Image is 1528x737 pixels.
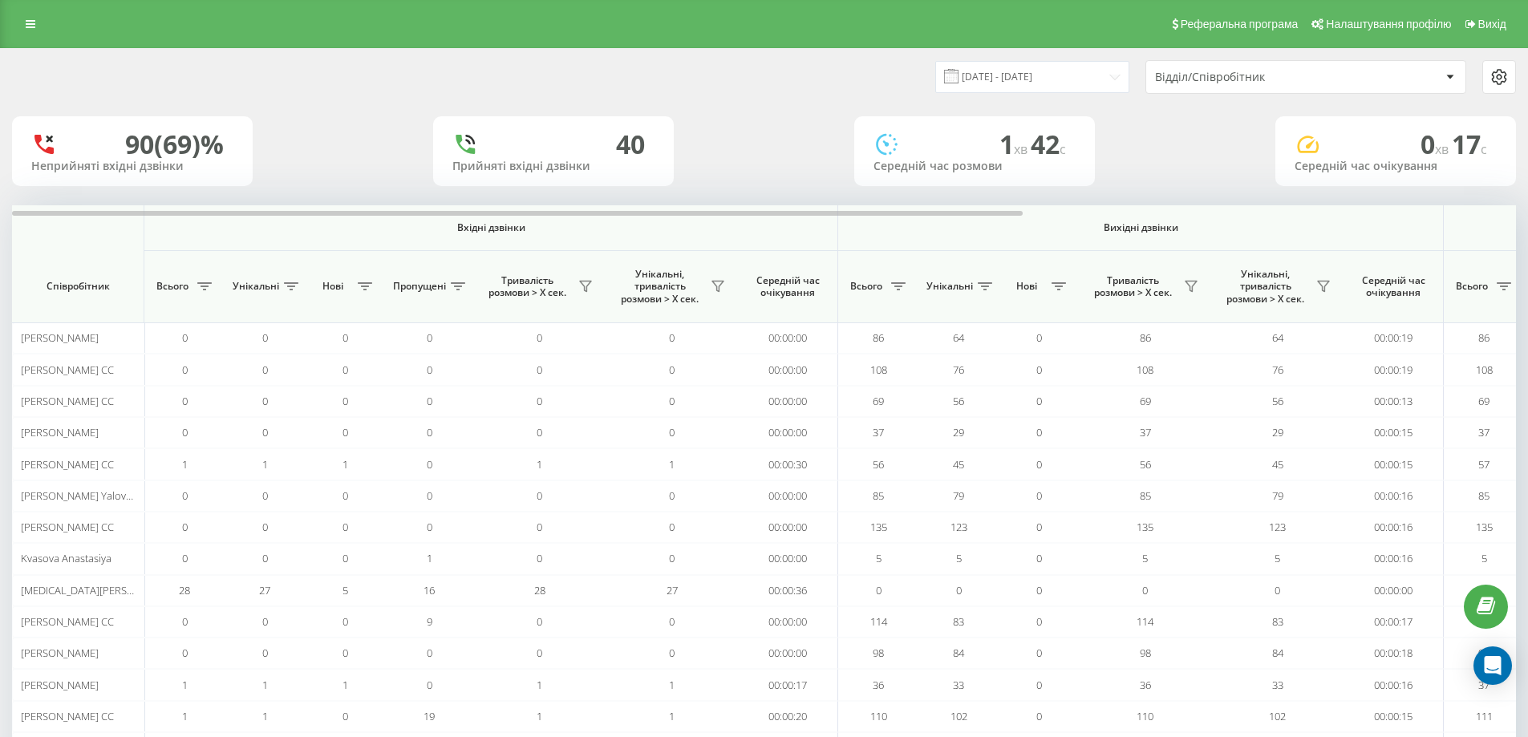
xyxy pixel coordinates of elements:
[21,520,114,534] span: [PERSON_NAME] CC
[1036,551,1042,565] span: 0
[669,678,675,692] span: 1
[342,551,348,565] span: 0
[669,646,675,660] span: 0
[738,417,838,448] td: 00:00:00
[1087,274,1179,299] span: Тривалість розмови > Х сек.
[179,583,190,597] span: 28
[26,280,130,293] span: Співробітник
[1036,488,1042,503] span: 0
[953,394,964,408] span: 56
[750,274,825,299] span: Середній час очікування
[182,551,188,565] span: 0
[873,160,1076,173] div: Середній час розмови
[537,551,542,565] span: 0
[1272,488,1283,503] span: 79
[342,394,348,408] span: 0
[424,583,435,597] span: 16
[1344,480,1444,512] td: 00:00:16
[1478,330,1489,345] span: 86
[1142,551,1148,565] span: 5
[1272,646,1283,660] span: 84
[21,551,111,565] span: Kvasova Anastasiya
[1036,583,1042,597] span: 0
[956,551,962,565] span: 5
[738,543,838,574] td: 00:00:00
[1275,551,1280,565] span: 5
[1452,127,1487,161] span: 17
[481,274,574,299] span: Тривалість розмови > Х сек.
[342,709,348,723] span: 0
[427,551,432,565] span: 1
[262,551,268,565] span: 0
[182,425,188,439] span: 0
[1036,330,1042,345] span: 0
[1181,18,1299,30] span: Реферальна програма
[537,425,542,439] span: 0
[669,614,675,629] span: 0
[313,280,353,293] span: Нові
[873,457,884,472] span: 56
[182,330,188,345] span: 0
[186,221,796,234] span: Вхідні дзвінки
[1219,268,1311,306] span: Унікальні, тривалість розмови > Х сек.
[873,330,884,345] span: 86
[669,488,675,503] span: 0
[427,614,432,629] span: 9
[534,583,545,597] span: 28
[870,520,887,534] span: 135
[427,678,432,692] span: 0
[1344,638,1444,669] td: 00:00:18
[342,678,348,692] span: 1
[1036,678,1042,692] span: 0
[393,280,446,293] span: Пропущені
[1344,386,1444,417] td: 00:00:13
[125,129,224,160] div: 90 (69)%
[1140,394,1151,408] span: 69
[876,583,882,597] span: 0
[1007,280,1047,293] span: Нові
[342,425,348,439] span: 0
[1326,18,1451,30] span: Налаштування профілю
[21,709,114,723] span: [PERSON_NAME] CC
[182,457,188,472] span: 1
[1476,709,1493,723] span: 111
[738,669,838,700] td: 00:00:17
[342,457,348,472] span: 1
[1269,520,1286,534] span: 123
[956,583,962,597] span: 0
[1275,583,1280,597] span: 0
[424,709,435,723] span: 19
[950,520,967,534] span: 123
[1140,488,1151,503] span: 85
[1272,362,1283,377] span: 76
[953,488,964,503] span: 79
[537,678,542,692] span: 1
[1478,18,1506,30] span: Вихід
[953,330,964,345] span: 64
[953,678,964,692] span: 33
[669,551,675,565] span: 0
[342,614,348,629] span: 0
[342,362,348,377] span: 0
[876,551,882,565] span: 5
[262,425,268,439] span: 0
[870,614,887,629] span: 114
[537,394,542,408] span: 0
[614,268,706,306] span: Унікальні, тривалість розмови > Х сек.
[21,583,193,597] span: [MEDICAL_DATA][PERSON_NAME] CC
[1344,417,1444,448] td: 00:00:15
[873,425,884,439] span: 37
[669,709,675,723] span: 1
[1014,140,1031,158] span: хв
[1481,551,1487,565] span: 5
[182,614,188,629] span: 0
[999,127,1031,161] span: 1
[21,678,99,692] span: [PERSON_NAME]
[342,330,348,345] span: 0
[427,457,432,472] span: 0
[669,394,675,408] span: 0
[262,488,268,503] span: 0
[616,129,645,160] div: 40
[1140,646,1151,660] span: 98
[1272,330,1283,345] span: 64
